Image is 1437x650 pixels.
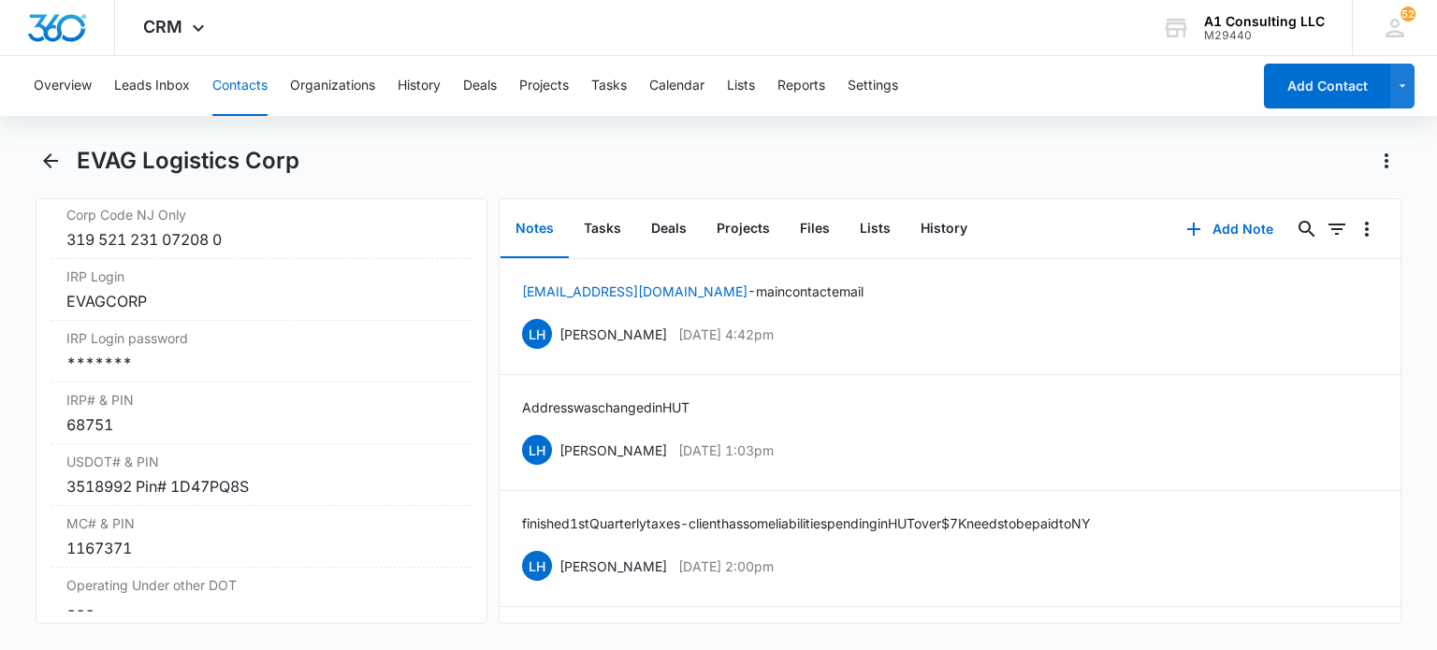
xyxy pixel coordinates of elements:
button: Overflow Menu [1352,214,1382,244]
label: IRP# & PIN [66,390,456,410]
div: account id [1204,29,1325,42]
button: Leads Inbox [114,56,190,116]
div: USDOT# & PIN3518992 Pin# 1D47PQ8S [51,444,471,506]
label: Operating Under other DOT [66,575,456,595]
button: Deals [636,200,702,258]
button: Back [36,146,65,176]
div: 68751 [66,413,456,436]
button: Actions [1372,146,1401,176]
p: [DATE] 4:42pm [678,325,774,344]
button: Notes [501,200,569,258]
button: Files [785,200,845,258]
button: Filters [1322,214,1352,244]
button: Add Contact [1264,64,1390,108]
div: MC# & PIN1167371 [51,506,471,568]
div: IRP# & PIN68751 [51,383,471,444]
button: Add Note [1168,207,1292,252]
span: LH [522,319,552,349]
button: Projects [702,200,785,258]
button: Organizations [290,56,375,116]
span: CRM [143,17,182,36]
button: Overview [34,56,92,116]
div: EVAGCORP [66,290,456,312]
p: [DATE] 1:03pm [678,441,774,460]
label: Corp Code NJ Only [66,205,456,224]
p: [PERSON_NAME] [559,325,667,344]
p: [DATE] 2:00pm [678,556,774,576]
p: Address was changed in HUT [522,397,689,417]
button: Calendar [649,56,704,116]
span: LH [522,435,552,465]
div: notifications count [1401,7,1415,22]
button: Tasks [591,56,627,116]
button: Lists [727,56,755,116]
div: Operating Under other DOT--- [51,568,471,629]
button: Projects [519,56,569,116]
button: History [906,200,982,258]
label: USDOT# & PIN [66,452,456,471]
button: Reports [777,56,825,116]
span: 52 [1401,7,1415,22]
div: 319 521 231 07208 0 [66,228,456,251]
button: Lists [845,200,906,258]
button: Search... [1292,214,1322,244]
h1: EVAG Logistics Corp [77,147,299,175]
button: History [398,56,441,116]
p: - main contact email [522,282,864,301]
button: Contacts [212,56,268,116]
button: Settings [848,56,898,116]
label: IRP Login [66,267,456,286]
p: [PERSON_NAME] [559,556,667,576]
dd: --- [66,599,456,621]
label: MC# & PIN [66,513,456,533]
button: Tasks [569,200,636,258]
div: account name [1204,14,1325,29]
p: finished 1st Quarterly taxes - client has some liabilities pending in HUT over $7K needs to be pa... [522,513,1091,533]
span: LH [522,551,552,581]
button: Deals [463,56,497,116]
p: [PERSON_NAME] [559,441,667,460]
label: IRP Login password [66,328,456,348]
div: 3518992 Pin# 1D47PQ8S [66,475,456,498]
div: IRP LoginEVAGCORP [51,259,471,321]
a: [EMAIL_ADDRESS][DOMAIN_NAME] [522,283,748,299]
div: 1167371 [66,537,456,559]
div: Corp Code NJ Only319 521 231 07208 0 [51,197,471,259]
